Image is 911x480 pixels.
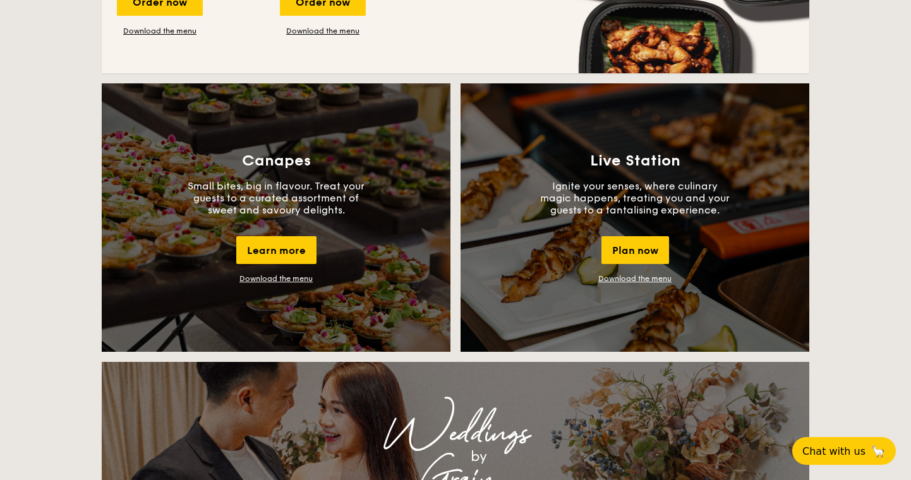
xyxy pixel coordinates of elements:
[117,26,203,36] a: Download the menu
[598,274,672,283] a: Download the menu
[236,236,317,264] div: Learn more
[213,423,698,445] div: Weddings
[280,26,366,36] a: Download the menu
[590,152,680,170] h3: Live Station
[181,180,371,216] p: Small bites, big in flavour. Treat your guests to a curated assortment of sweet and savoury delig...
[601,236,669,264] div: Plan now
[871,444,886,459] span: 🦙
[792,437,896,465] button: Chat with us🦙
[540,180,730,216] p: Ignite your senses, where culinary magic happens, treating you and your guests to a tantalising e...
[802,445,866,457] span: Chat with us
[239,274,313,283] a: Download the menu
[260,445,698,468] div: by
[242,152,311,170] h3: Canapes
